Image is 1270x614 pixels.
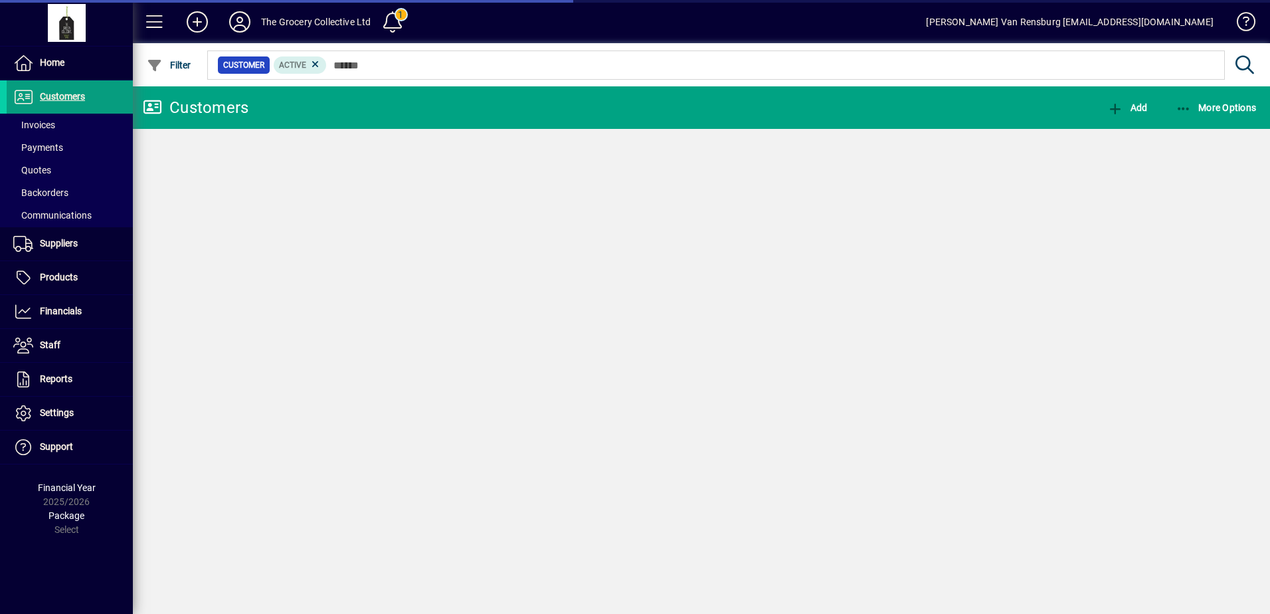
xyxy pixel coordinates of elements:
[223,58,264,72] span: Customer
[1104,96,1150,120] button: Add
[13,210,92,221] span: Communications
[1172,96,1260,120] button: More Options
[40,373,72,384] span: Reports
[143,53,195,77] button: Filter
[7,47,133,80] a: Home
[274,56,327,74] mat-chip: Activation Status: Active
[1227,3,1253,46] a: Knowledge Base
[48,510,84,521] span: Package
[7,397,133,430] a: Settings
[40,306,82,316] span: Financials
[7,204,133,227] a: Communications
[7,431,133,464] a: Support
[40,441,73,452] span: Support
[1176,102,1257,113] span: More Options
[279,60,306,70] span: Active
[7,227,133,260] a: Suppliers
[7,329,133,362] a: Staff
[176,10,219,34] button: Add
[7,363,133,396] a: Reports
[7,114,133,136] a: Invoices
[7,136,133,159] a: Payments
[147,60,191,70] span: Filter
[40,340,60,350] span: Staff
[13,187,68,198] span: Backorders
[40,272,78,282] span: Products
[7,295,133,328] a: Financials
[13,165,51,175] span: Quotes
[38,482,96,493] span: Financial Year
[219,10,261,34] button: Profile
[1107,102,1147,113] span: Add
[13,142,63,153] span: Payments
[143,97,248,118] div: Customers
[7,181,133,204] a: Backorders
[261,11,371,33] div: The Grocery Collective Ltd
[926,11,1214,33] div: [PERSON_NAME] Van Rensburg [EMAIL_ADDRESS][DOMAIN_NAME]
[40,91,85,102] span: Customers
[40,238,78,249] span: Suppliers
[7,159,133,181] a: Quotes
[7,261,133,294] a: Products
[40,407,74,418] span: Settings
[40,57,64,68] span: Home
[13,120,55,130] span: Invoices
